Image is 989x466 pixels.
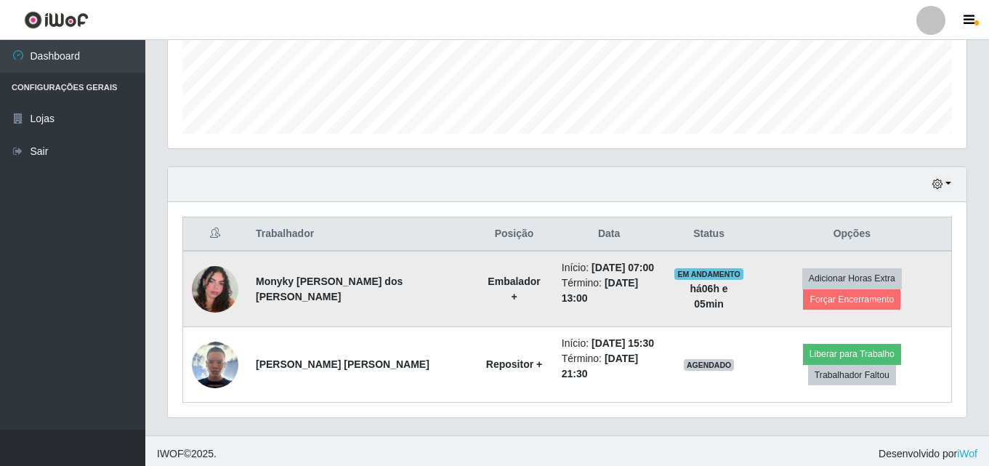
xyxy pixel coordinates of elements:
time: [DATE] 15:30 [592,337,654,349]
th: Opções [753,217,952,252]
strong: Repositor + [486,358,542,370]
li: Início: [562,336,657,351]
a: iWof [957,448,977,459]
button: Trabalhador Faltou [808,365,896,385]
th: Data [553,217,666,252]
img: CoreUI Logo [24,11,89,29]
span: AGENDADO [684,359,735,371]
th: Trabalhador [247,217,475,252]
li: Término: [562,351,657,382]
img: 1753462456105.jpeg [192,342,238,388]
li: Início: [562,260,657,276]
strong: [PERSON_NAME] [PERSON_NAME] [256,358,429,370]
strong: Embalador + [488,276,540,302]
th: Status [665,217,752,252]
li: Término: [562,276,657,306]
span: EM ANDAMENTO [674,268,743,280]
span: © 2025 . [157,446,217,462]
button: Adicionar Horas Extra [802,268,902,289]
th: Posição [475,217,552,252]
img: 1732469609290.jpeg [192,248,238,331]
span: Desenvolvido por [879,446,977,462]
button: Liberar para Trabalho [803,344,901,364]
button: Forçar Encerramento [803,289,900,310]
strong: Monyky [PERSON_NAME] dos [PERSON_NAME] [256,276,403,302]
span: IWOF [157,448,184,459]
strong: há 06 h e 05 min [690,283,727,310]
time: [DATE] 07:00 [592,262,654,273]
